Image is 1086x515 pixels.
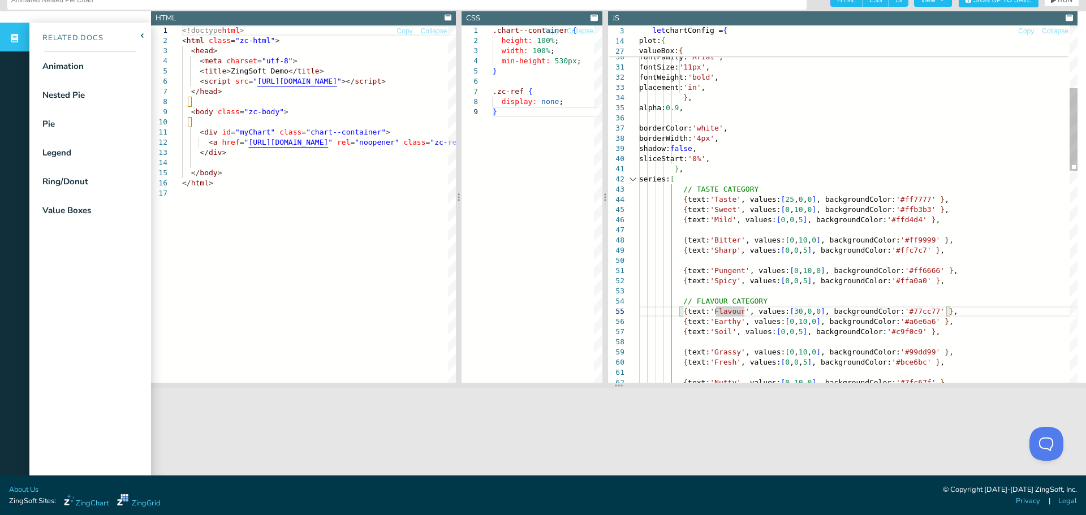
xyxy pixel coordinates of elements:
span: 0 [785,205,790,214]
span: '#ff9999' [900,236,940,244]
span: { [683,236,688,244]
span: href [222,138,239,146]
span: 100% [533,46,550,55]
div: 44 [608,194,624,205]
span: ; [559,97,564,106]
span: 'in' [683,83,701,92]
span: 0 [812,236,816,244]
span: , values: [741,205,781,214]
span: 0 [798,195,803,204]
div: HTML [156,13,176,24]
span: .zc-ref [493,87,524,96]
span: src [235,77,248,85]
span: , [701,83,705,92]
span: 0 [790,236,794,244]
div: Value Boxes [42,204,91,217]
span: " [253,77,257,85]
span: 10 [794,205,803,214]
div: 6 [151,76,167,86]
span: , values: [745,236,785,244]
div: 12 [151,137,167,148]
span: "utf-8" [262,57,293,65]
span: head [195,46,213,55]
span: placement: [639,83,683,92]
span: height: [502,36,533,45]
span: [URL][DOMAIN_NAME] [257,77,337,85]
span: , [692,144,697,153]
span: < [200,67,204,75]
span: // TASTE CATEGORY [683,185,759,193]
div: Ring/Donut [42,175,88,188]
div: 2 [462,36,478,46]
div: 4 [462,56,478,66]
div: 8 [151,97,167,107]
span: ] [816,236,821,244]
span: rel [337,138,350,146]
span: , [719,53,723,61]
span: " [328,138,333,146]
span: > [222,148,226,157]
span: borderWidth: [639,134,692,142]
span: alpha: [639,103,666,112]
span: , [688,93,692,102]
span: [ [670,175,674,183]
span: < [182,36,187,45]
span: = [231,128,235,136]
span: 0 [794,246,799,254]
span: ] [807,246,812,254]
span: html [187,36,204,45]
span: </ [200,148,209,157]
span: = [248,77,253,85]
iframe: Your browser does not support iframes. [151,388,1086,475]
span: } [493,107,497,116]
span: 'Bitter' [710,236,745,244]
span: , [945,205,949,214]
span: { [683,195,688,204]
span: charset [226,57,257,65]
a: Legal [1058,496,1077,507]
span: , [803,195,807,204]
div: 38 [608,133,624,144]
div: 15 [151,168,167,178]
span: 'Taste' [710,195,741,204]
div: Related Docs [29,33,104,44]
div: Nested Pie [42,89,85,102]
span: title [298,67,320,75]
span: ></ [342,77,355,85]
span: "zc-ref" [430,138,466,146]
span: > [320,67,324,75]
span: sliceStart: [639,154,688,163]
div: 48 [608,235,624,245]
iframe: Toggle Customer Support [1029,427,1063,461]
span: [ [781,195,785,204]
span: script [355,77,381,85]
span: "chart--container" [306,128,386,136]
span: < [200,77,204,85]
span: } [936,246,940,254]
span: > [218,168,222,177]
span: , values: [736,215,776,224]
span: a [213,138,218,146]
div: 40 [608,154,624,164]
div: 45 [608,205,624,215]
div: 41 [608,164,624,174]
span: ] [812,195,816,204]
span: fontFamily: [639,53,688,61]
span: shadow: [639,144,670,153]
span: ZingSoft Demo [231,67,288,75]
span: Collapse [421,28,447,34]
span: '11px' [679,63,705,71]
span: , backgroundColor: [816,205,896,214]
span: valueBox: [639,46,679,55]
div: 11 [151,127,167,137]
span: 'Mild' [710,215,736,224]
span: [ [781,205,785,214]
span: = [350,138,355,146]
div: 32 [608,72,624,83]
span: [ [781,246,785,254]
span: , [679,165,683,173]
span: > [284,107,288,116]
button: Copy [1018,26,1035,37]
div: 35 [608,103,624,113]
a: Privacy [1016,496,1040,507]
